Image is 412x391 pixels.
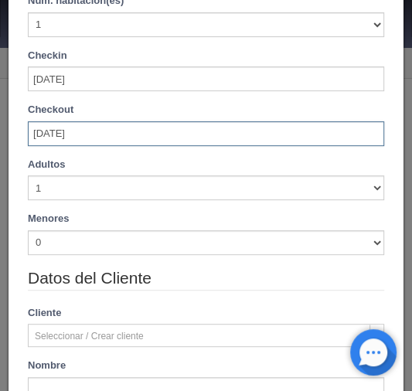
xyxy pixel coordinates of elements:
label: Adultos [28,158,65,172]
label: Checkout [28,103,73,117]
label: Cliente [16,306,73,321]
legend: Datos del Cliente [28,267,384,291]
input: DD-MM-AAAA [28,121,384,146]
label: Nombre [28,359,66,373]
a: Seleccionar / Crear cliente [28,324,384,347]
span: Seleccionar / Crear cliente [35,325,363,348]
label: Menores [28,212,69,226]
label: Checkin [28,49,67,63]
input: DD-MM-AAAA [28,66,384,91]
